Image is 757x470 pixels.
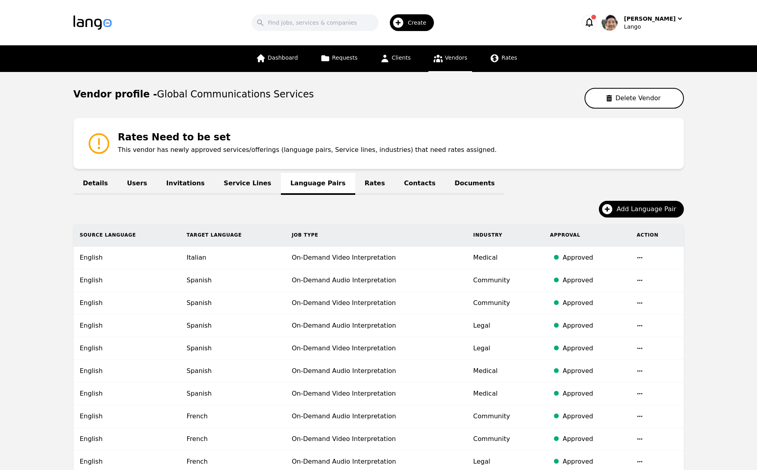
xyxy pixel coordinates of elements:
th: Approval [544,224,630,247]
a: Users [118,173,157,195]
th: Job Type [285,224,467,247]
div: Approved [563,366,624,376]
a: Vendors [428,45,472,72]
td: Spanish [180,360,286,383]
td: On-Demand Audio Interpretation [285,360,467,383]
td: French [180,405,286,428]
button: Delete Vendor [585,88,684,109]
td: Community [467,428,544,451]
img: Logo [74,16,112,30]
a: Contacts [395,173,445,195]
td: On-Demand Video Interpretation [285,292,467,315]
div: Approved [563,389,624,398]
td: Spanish [180,269,286,292]
td: Italian [180,247,286,269]
td: Community [467,292,544,315]
td: Medical [467,383,544,405]
td: On-Demand Audio Interpretation [285,405,467,428]
a: Dashboard [251,45,303,72]
div: Lango [624,23,683,31]
td: Medical [467,360,544,383]
p: This vendor has newly approved services/offerings (language pairs, Service lines, industries) tha... [118,145,497,155]
img: User Profile [602,15,618,31]
a: Details [74,173,118,195]
div: Approved [563,321,624,330]
div: Approved [563,412,624,421]
td: French [180,428,286,451]
span: Create [408,19,432,27]
a: Invitations [157,173,214,195]
td: Spanish [180,315,286,337]
td: English [74,383,180,405]
h4: Rates Need to be set [118,131,497,144]
button: User Profile[PERSON_NAME]Lango [602,15,683,31]
td: English [74,269,180,292]
td: English [74,315,180,337]
span: Requests [332,54,358,61]
td: On-Demand Video Interpretation [285,247,467,269]
div: Approved [563,276,624,285]
td: On-Demand Video Interpretation [285,428,467,451]
td: On-Demand Audio Interpretation [285,315,467,337]
a: Clients [375,45,416,72]
div: Approved [563,298,624,308]
span: Clients [392,54,411,61]
div: Approved [563,344,624,353]
td: English [74,428,180,451]
span: Add Language Pair [617,204,682,214]
th: Target Language [180,224,286,247]
button: Add Language Pair [599,201,684,218]
div: Approved [563,434,624,444]
td: Community [467,269,544,292]
td: Spanish [180,337,286,360]
td: On-Demand Video Interpretation [285,337,467,360]
h1: Vendor profile - [74,89,314,100]
td: Spanish [180,383,286,405]
th: Source Language [74,224,180,247]
a: Documents [445,173,504,195]
td: Medical [467,247,544,269]
span: Global Communications Services [157,89,314,100]
span: Vendors [445,54,467,61]
input: Find jobs, services & companies [252,14,379,31]
a: Service Lines [214,173,281,195]
div: [PERSON_NAME] [624,15,676,23]
td: English [74,360,180,383]
a: Rates [485,45,522,72]
td: Community [467,405,544,428]
td: English [74,337,180,360]
a: Rates [355,173,395,195]
td: English [74,405,180,428]
td: Spanish [180,292,286,315]
td: English [74,292,180,315]
a: Requests [316,45,362,72]
td: Legal [467,315,544,337]
th: Action [630,224,683,247]
div: Approved [563,253,624,262]
th: Industry [467,224,544,247]
span: Dashboard [268,54,298,61]
button: Create [379,11,439,34]
td: On-Demand Audio Interpretation [285,269,467,292]
td: On-Demand Video Interpretation [285,383,467,405]
td: Legal [467,337,544,360]
div: Approved [563,457,624,466]
span: Rates [501,54,517,61]
td: English [74,247,180,269]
